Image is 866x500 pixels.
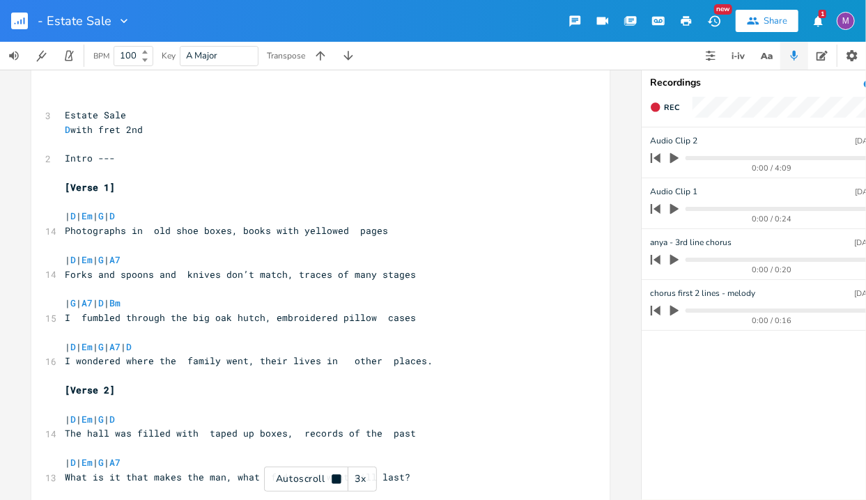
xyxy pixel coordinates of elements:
[70,341,76,353] span: D
[98,341,104,353] span: G
[65,456,121,469] span: | | | |
[65,253,238,266] span: | | | |
[804,8,832,33] button: 1
[264,467,377,492] div: Autoscroll
[65,224,388,237] span: Photographs in old shoe boxes, books with yellowed pages
[65,311,416,324] span: I fumbled through the big oak hutch, embroidered pillow cases
[65,341,132,353] span: | | | | |
[819,10,826,18] div: 1
[700,8,728,33] button: New
[70,210,76,222] span: D
[348,467,373,492] div: 3x
[98,413,104,425] span: G
[65,210,115,222] span: | | | |
[65,268,416,281] span: Forks and spoons and knives don’t match, traces of many stages
[162,52,176,60] div: Key
[109,456,121,469] span: A7
[109,297,121,309] span: Bm
[65,109,126,121] span: Estate Sale
[82,210,93,222] span: Em
[65,354,433,367] span: I wondered where the family went, their lives in other places.
[65,384,115,396] span: [Verse 2]
[109,413,115,425] span: D
[650,236,732,249] span: anya - 3rd line chorus
[644,96,685,118] button: Rec
[65,152,115,164] span: Intro ---
[82,253,93,266] span: Em
[764,15,787,27] div: Share
[664,102,679,113] span: Rec
[736,10,798,32] button: Share
[70,253,76,266] span: D
[267,52,305,60] div: Transpose
[82,297,93,309] span: A7
[93,52,109,60] div: BPM
[650,287,755,300] span: chorus first 2 lines - melody
[126,341,132,353] span: D
[98,253,104,266] span: G
[98,456,104,469] span: G
[837,5,855,37] button: M
[65,413,121,425] span: | | | |
[82,413,93,425] span: Em
[98,297,104,309] span: D
[70,297,76,309] span: G
[70,413,76,425] span: D
[65,181,115,194] span: [Verse 1]
[65,471,410,483] span: What is it that makes the man, what fades and what will last?
[186,49,217,62] span: A Major
[70,456,76,469] span: D
[82,341,93,353] span: Em
[650,185,697,198] span: Audio Clip 1
[650,134,697,148] span: Audio Clip 2
[65,123,143,136] span: with fret 2nd
[714,4,732,15] div: New
[109,341,121,353] span: A7
[65,297,126,309] span: | | | |
[109,210,115,222] span: D
[98,210,104,222] span: G
[38,15,111,27] span: - Estate Sale
[65,427,416,439] span: The hall was filled with taped up boxes, records of the past
[837,12,855,30] div: melindameshad
[82,456,93,469] span: Em
[65,123,70,136] span: D
[109,253,121,266] span: A7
